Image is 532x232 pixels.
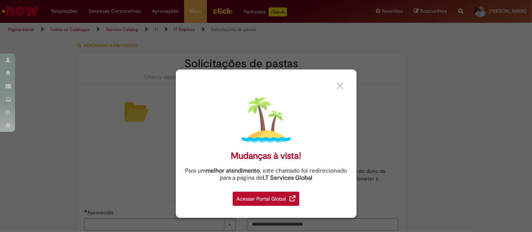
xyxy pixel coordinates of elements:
[181,167,351,182] div: Para um , este chamado foi redirecionado para a página de
[290,195,296,201] img: redirect_link.png
[233,192,299,206] div: Acessar Portal Global
[231,151,301,161] div: Mudanças à vista!
[337,83,343,89] img: close_button_grey.png
[233,188,299,206] a: Acessar Portal Global
[263,170,312,182] a: I.T Services Global
[242,96,291,145] img: island.png
[206,167,260,174] strong: melhor atendimento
